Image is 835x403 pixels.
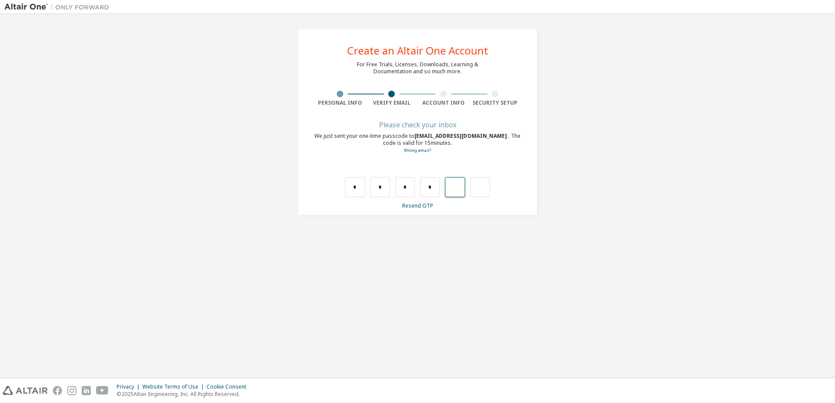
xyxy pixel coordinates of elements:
[142,383,207,390] div: Website Terms of Use
[402,202,433,209] a: Resend OTP
[357,61,478,75] div: For Free Trials, Licenses, Downloads, Learning & Documentation and so much more.
[314,99,366,106] div: Personal Info
[4,3,114,11] img: Altair One
[3,386,48,395] img: altair_logo.svg
[469,99,521,106] div: Security Setup
[414,132,508,140] span: [EMAIL_ADDRESS][DOMAIN_NAME]
[404,147,431,153] a: Go back to the registration form
[117,383,142,390] div: Privacy
[347,45,488,56] div: Create an Altair One Account
[314,133,521,154] div: We just sent your one-time passcode to . The code is valid for 15 minutes.
[417,99,469,106] div: Account Info
[53,386,62,395] img: facebook.svg
[67,386,76,395] img: instagram.svg
[82,386,91,395] img: linkedin.svg
[96,386,109,395] img: youtube.svg
[117,390,252,398] p: © 2025 Altair Engineering, Inc. All Rights Reserved.
[314,122,521,127] div: Please check your inbox
[366,99,418,106] div: Verify Email
[207,383,252,390] div: Cookie Consent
